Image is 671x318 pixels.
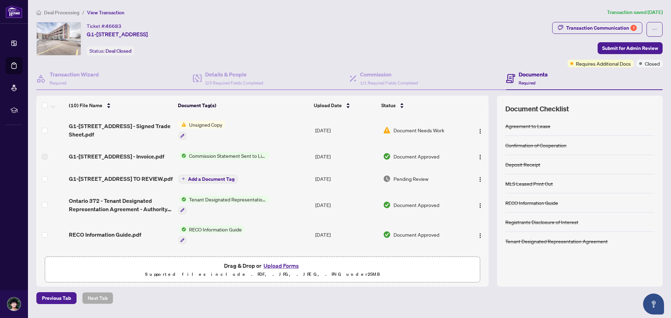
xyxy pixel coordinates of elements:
span: Submit for Admin Review [602,43,658,54]
span: G1-[STREET_ADDRESS] - Invoice.pdf [69,152,164,161]
span: home [36,10,41,15]
div: Status: [87,46,134,56]
span: Deal Closed [106,48,131,54]
div: Registrants Disclosure of Interest [505,218,578,226]
td: [DATE] [312,220,380,250]
span: Commission Statement Sent to Listing Brokerage [186,152,269,160]
img: Logo [477,128,483,134]
span: 46683 [106,23,121,29]
span: Requires Additional Docs [576,60,631,67]
button: Next Tab [82,292,113,304]
span: G1-[STREET_ADDRESS] - Signed Trade Sheet.pdf [69,122,173,139]
img: IMG-X12054125_1.jpg [37,22,81,55]
button: Previous Tab [36,292,77,304]
div: 1 [630,25,637,31]
span: Drag & Drop orUpload FormsSupported files include .PDF, .JPG, .JPEG, .PNG under25MB [45,257,480,283]
article: Transaction saved [DATE] [607,8,663,16]
span: Required [519,80,535,86]
th: Document Tag(s) [175,96,311,115]
td: [DATE] [312,115,380,145]
div: MLS Leased Print Out [505,180,553,187]
th: Status [378,96,463,115]
span: Previous Tab [42,293,71,304]
button: Logo [475,125,486,136]
img: Profile Icon [7,297,21,311]
button: Add a Document Tag [179,174,238,183]
p: Supported files include .PDF, .JPG, .JPEG, .PNG under 25 MB [49,270,476,279]
button: Add a Document Tag [179,175,238,183]
span: Document Approved [394,201,439,209]
h4: Details & People [205,70,263,79]
img: Logo [477,177,483,182]
button: Upload Forms [261,261,301,270]
span: Status [381,102,396,109]
span: View Transaction [87,9,124,16]
span: Document Checklist [505,104,569,114]
img: Document Status [383,201,391,209]
span: Upload Date [314,102,342,109]
span: 2/3 Required Fields Completed [205,80,263,86]
div: Confirmation of Cooperation [505,141,567,149]
span: ellipsis [652,27,657,32]
button: Status IconRECO Information Guide [179,225,245,244]
div: Agreement to Lease [505,122,550,130]
button: Status IconUnsigned Copy [179,121,225,140]
h4: Transaction Wizard [50,70,99,79]
button: Status IconCommission Statement Sent to Listing Brokerage [179,152,269,160]
button: Transaction Communication1 [552,22,642,34]
span: Drag & Drop or [224,261,301,270]
img: Logo [477,154,483,160]
span: Required [50,80,66,86]
img: Status Icon [179,195,186,203]
img: Status Icon [179,121,186,128]
span: G1-[STREET_ADDRESS] [87,30,148,38]
span: Add a Document Tag [188,177,235,182]
li: / [82,8,84,16]
td: [DATE] [312,145,380,168]
img: Document Status [383,126,391,134]
span: Document Needs Work [394,126,444,134]
h4: Commission [360,70,418,79]
img: Document Status [383,231,391,238]
button: Logo [475,199,486,210]
div: Transaction Communication [566,22,637,34]
span: RECO Information Guide.pdf [69,230,141,239]
span: 1/1 Required Fields Completed [360,80,418,86]
td: [DATE] [312,168,380,190]
img: Logo [477,203,483,208]
img: Document Status [383,153,391,160]
button: Logo [475,173,486,184]
td: [DATE] [312,250,380,280]
img: Document Status [383,175,391,183]
span: (10) File Name [69,102,102,109]
button: Logo [475,151,486,162]
div: Deposit Receipt [505,161,540,168]
button: Submit for Admin Review [598,42,663,54]
span: Document Approved [394,231,439,238]
img: Status Icon [179,225,186,233]
span: G1-[STREET_ADDRESS] TO REVIEW.pdf [69,175,173,183]
div: Ticket #: [87,22,121,30]
td: [DATE] [312,190,380,220]
span: Closed [645,60,660,67]
div: RECO Information Guide [505,199,558,207]
span: Pending Review [394,175,428,183]
h4: Documents [519,70,548,79]
button: Open asap [643,294,664,315]
th: (10) File Name [66,96,175,115]
span: Tenant Designated Representation Agreement [186,195,269,203]
span: Deal Processing [44,9,79,16]
img: logo [6,5,22,18]
button: Logo [475,229,486,240]
th: Upload Date [311,96,378,115]
img: Logo [477,233,483,238]
div: Tenant Designated Representation Agreement [505,237,608,245]
span: Document Approved [394,153,439,160]
span: Unsigned Copy [186,121,225,128]
img: Status Icon [179,152,186,160]
span: plus [182,177,185,180]
span: Ontario 372 - Tenant Designated Representation Agreement - Authority for Lease or Purchase.pdf [69,197,173,213]
button: Status IconTenant Designated Representation Agreement [179,195,269,214]
span: RECO Information Guide [186,225,245,233]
